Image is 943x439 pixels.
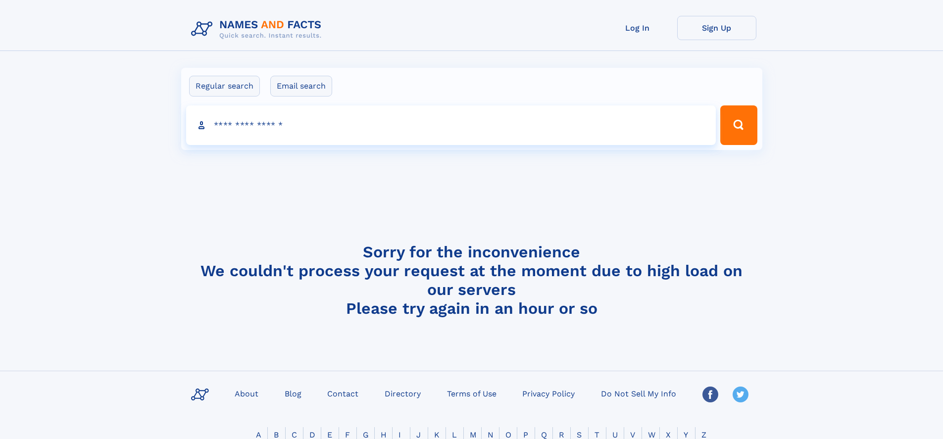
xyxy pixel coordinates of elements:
a: Terms of Use [443,386,500,400]
h4: Sorry for the inconvenience We couldn't process your request at the moment due to high load on ou... [187,243,756,318]
label: Email search [270,76,332,97]
a: About [231,386,262,400]
a: Privacy Policy [518,386,579,400]
a: Blog [281,386,305,400]
img: Twitter [733,387,748,402]
label: Regular search [189,76,260,97]
a: Do Not Sell My Info [597,386,680,400]
a: Sign Up [677,16,756,40]
a: Contact [323,386,362,400]
a: Directory [381,386,425,400]
img: Facebook [702,387,718,402]
button: Search Button [720,105,757,145]
a: Log In [598,16,677,40]
input: search input [186,105,716,145]
img: Logo Names and Facts [187,16,330,43]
